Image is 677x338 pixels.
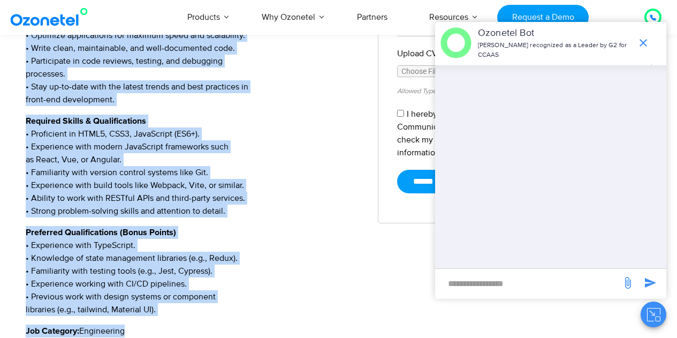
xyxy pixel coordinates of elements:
span: send message [617,272,638,294]
p: [PERSON_NAME] recognized as a Leader by G2 for CCAAS [478,41,632,60]
p: • Proficient in HTML5, CSS3, JavaScript (ES6+). • Experience with modern JavaScript frameworks su... [26,115,362,217]
span: send message [640,272,661,294]
span: Engineering [79,326,125,336]
p: Ozonetel Bot [478,26,632,41]
label: Upload CV/Resume [397,47,633,60]
span: end chat or minimize [633,32,654,54]
strong: Job Category: [26,327,79,335]
strong: Required Skills & Qualifications [26,117,146,125]
button: Close chat [641,302,666,327]
a: Request a Demo [497,5,589,30]
img: header [440,27,471,58]
p: • Experience with TypeScript. • Knowledge of state management libraries (e.g., Redux). • Familiar... [26,226,362,316]
strong: Preferred Qualifications (Bonus Points) [26,228,176,237]
div: new-msg-input [440,274,616,294]
small: Allowed Type(s): .pdf, .doc, .docx [397,87,491,95]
